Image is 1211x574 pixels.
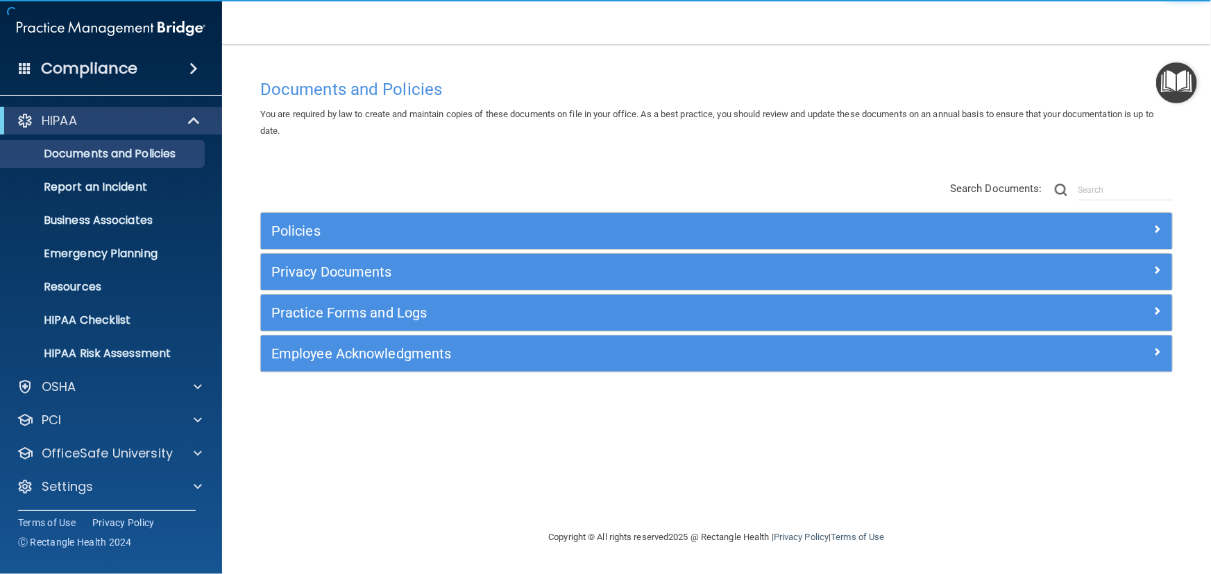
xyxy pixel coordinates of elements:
[774,532,829,542] a: Privacy Policy
[950,182,1042,195] span: Search Documents:
[9,247,198,261] p: Emergency Planning
[271,220,1162,242] a: Policies
[17,478,202,495] a: Settings
[260,109,1153,136] span: You are required by law to create and maintain copies of these documents on file in your office. ...
[1156,62,1197,103] button: Open Resource Center
[17,379,202,395] a: OSHA
[1055,184,1067,196] img: ic-search.3b580494.png
[271,264,934,279] h5: Privacy Documents
[271,305,934,320] h5: Practice Forms and Logs
[260,80,1173,98] h4: Documents and Policies
[1078,180,1173,200] input: Search
[18,516,76,530] a: Terms of Use
[42,112,77,129] p: HIPAA
[42,445,173,462] p: OfficeSafe University
[831,532,884,542] a: Terms of Use
[9,347,198,360] p: HIPAA Risk Assessment
[9,280,198,294] p: Resources
[17,112,201,129] a: HIPAA
[271,342,1162,365] a: Employee Acknowledgments
[271,261,1162,283] a: Privacy Documents
[9,180,198,194] p: Report an Incident
[9,313,198,327] p: HIPAA Checklist
[41,59,137,78] h4: Compliance
[271,346,934,361] h5: Employee Acknowledgments
[42,379,76,395] p: OSHA
[17,445,202,462] a: OfficeSafe University
[271,302,1162,324] a: Practice Forms and Logs
[17,412,202,428] a: PCI
[271,223,934,238] h5: Policies
[9,147,198,161] p: Documents and Policies
[464,515,970,559] div: Copyright © All rights reserved 2025 @ Rectangle Health | |
[9,214,198,227] p: Business Associates
[17,15,205,42] img: PMB logo
[18,535,132,549] span: Ⓒ Rectangle Health 2024
[42,478,93,495] p: Settings
[92,516,155,530] a: Privacy Policy
[42,412,61,428] p: PCI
